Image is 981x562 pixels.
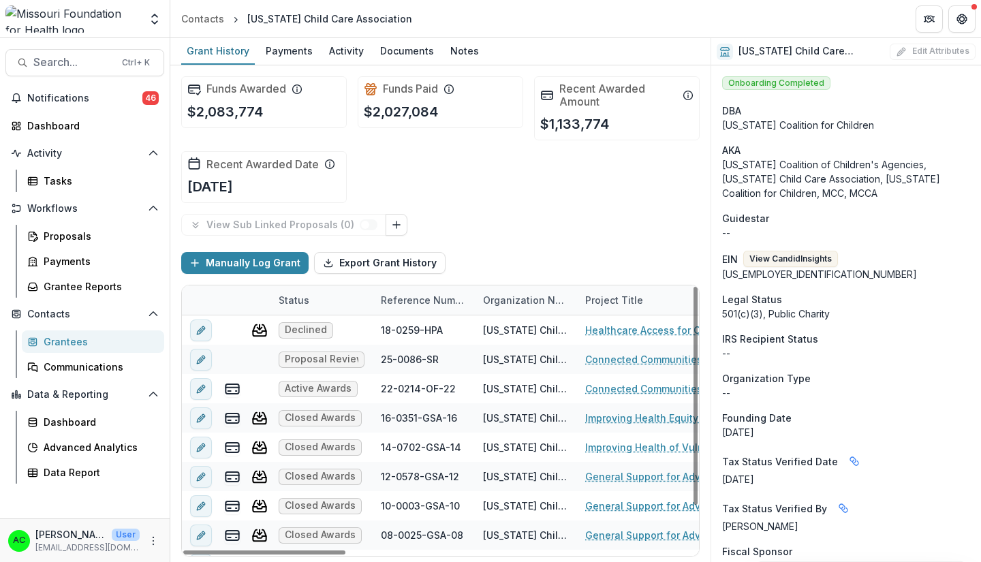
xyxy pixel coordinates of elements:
[5,87,164,109] button: Notifications46
[260,38,318,65] a: Payments
[190,525,212,546] button: edit
[722,519,970,533] p: [PERSON_NAME]
[224,381,240,397] button: view-payments
[722,472,970,486] p: [DATE]
[722,425,970,439] div: [DATE]
[224,410,240,426] button: view-payments
[475,285,577,315] div: Organization Name
[44,279,153,294] div: Grantee Reports
[738,46,884,57] h2: [US_STATE] Child Care Association
[260,41,318,61] div: Payments
[44,440,153,454] div: Advanced Analytics
[373,285,475,315] div: Reference Number
[22,275,164,298] a: Grantee Reports
[722,346,970,360] div: --
[559,82,677,108] h2: Recent Awarded Amount
[948,5,976,33] button: Get Help
[44,229,153,243] div: Proposals
[722,544,792,559] span: Fiscal Sponsor
[483,469,569,484] div: [US_STATE] Child Care Association
[5,303,164,325] button: Open Contacts
[722,411,792,425] span: Founding Date
[181,38,255,65] a: Grant History
[35,527,106,542] p: [PERSON_NAME]
[483,499,569,513] div: [US_STATE] Child Care Association
[5,384,164,405] button: Open Data & Reporting
[722,292,782,307] span: Legal Status
[224,439,240,456] button: view-payments
[22,225,164,247] a: Proposals
[224,527,240,544] button: view-payments
[475,293,577,307] div: Organization Name
[224,498,240,514] button: view-payments
[722,104,741,118] span: DBA
[386,214,407,236] button: Link Grants
[142,91,159,105] span: 46
[44,415,153,429] div: Dashboard
[445,38,484,65] a: Notes
[722,267,970,281] div: [US_EMPLOYER_IDENTIFICATION_NUMBER]
[722,76,830,90] span: Onboarding Completed
[722,143,741,157] span: AKA
[585,528,729,542] a: General Support for Advocacy
[916,5,943,33] button: Partners
[22,170,164,192] a: Tasks
[190,466,212,488] button: edit
[5,5,140,33] img: Missouri Foundation for Health logo
[27,148,142,159] span: Activity
[145,533,161,549] button: More
[324,38,369,65] a: Activity
[206,219,360,231] p: View Sub Linked Proposals ( 0 )
[5,142,164,164] button: Open Activity
[187,176,233,197] p: [DATE]
[181,252,309,274] button: Manually Log Grant
[314,252,446,274] button: Export Grant History
[585,352,739,366] a: Connected Communities-Thriving Families
[483,381,569,396] div: [US_STATE] Child Care Association
[27,203,142,215] span: Workflows
[722,211,769,225] span: Guidestar
[381,411,457,425] div: 16-0351-GSA-16
[722,386,970,400] p: --
[483,323,569,337] div: [US_STATE] Child Care Association
[44,174,153,188] div: Tasks
[483,528,569,542] div: [US_STATE] Child Care Association
[176,9,230,29] a: Contacts
[285,383,352,394] span: Active Awards
[285,500,356,512] span: Closed Awards
[5,198,164,219] button: Open Workflows
[44,360,153,374] div: Communications
[27,389,142,401] span: Data & Reporting
[585,469,729,484] a: General Support for Advocacy
[190,319,212,341] button: edit
[190,437,212,458] button: edit
[722,157,970,200] p: [US_STATE] Coalition of Children's Agencies, [US_STATE] Child Care Association, [US_STATE] Coalit...
[247,12,412,26] div: [US_STATE] Child Care Association
[381,381,456,396] div: 22-0214-OF-22
[483,411,569,425] div: [US_STATE] Child Care Association
[381,440,461,454] div: 14-0702-GSA-14
[722,371,811,386] span: Organization Type
[375,41,439,61] div: Documents
[224,469,240,485] button: view-payments
[585,440,739,454] a: Improving Health of Vulnerable Youth
[832,497,854,519] button: Linked binding
[722,252,738,266] p: EIN
[540,114,609,134] p: $1,133,774
[285,412,356,424] span: Closed Awards
[181,12,224,26] div: Contacts
[112,529,140,541] p: User
[119,55,153,70] div: Ctrl + K
[890,44,976,60] button: Edit Attributes
[22,330,164,353] a: Grantees
[181,41,255,61] div: Grant History
[285,441,356,453] span: Closed Awards
[743,251,838,267] button: View CandidInsights
[145,5,164,33] button: Open entity switcher
[585,411,739,425] a: Improving Health Equity for Vulnerable [US_STATE] Youth and Families
[13,536,25,545] div: Alyssa Curran
[381,528,463,542] div: 08-0025-GSA-08
[445,41,484,61] div: Notes
[270,285,373,315] div: Status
